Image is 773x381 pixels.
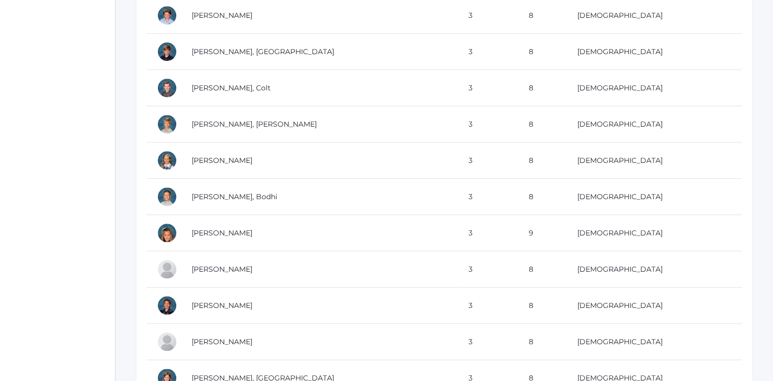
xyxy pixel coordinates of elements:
div: Bodhi Reyes [157,186,177,207]
div: Hudson Leidenfrost [157,41,177,62]
td: [PERSON_NAME] [181,251,458,288]
td: [DEMOGRAPHIC_DATA] [567,179,742,215]
div: Colt Mastro [157,78,177,98]
td: 8 [519,251,567,288]
div: ANNETTE NOYES [157,150,177,171]
td: [DEMOGRAPHIC_DATA] [567,70,742,106]
td: 3 [458,215,519,251]
td: [DEMOGRAPHIC_DATA] [567,215,742,251]
td: 8 [519,70,567,106]
td: 8 [519,288,567,324]
td: [DEMOGRAPHIC_DATA] [567,142,742,179]
td: [DEMOGRAPHIC_DATA] [567,288,742,324]
td: [PERSON_NAME] [181,215,458,251]
td: 3 [458,251,519,288]
td: [PERSON_NAME], [GEOGRAPHIC_DATA] [181,34,458,70]
div: Sadie Sponseller [157,259,177,279]
td: [DEMOGRAPHIC_DATA] [567,34,742,70]
td: [DEMOGRAPHIC_DATA] [567,106,742,142]
td: [DEMOGRAPHIC_DATA] [567,251,742,288]
div: Curren Morrell [157,114,177,134]
td: 3 [458,106,519,142]
div: Maxine Torok [157,295,177,316]
div: Isabella Scrudato [157,223,177,243]
div: Addie Velasquez [157,331,177,352]
td: 9 [519,215,567,251]
td: [PERSON_NAME], [PERSON_NAME] [181,106,458,142]
div: Amelia Gregorchuk [157,5,177,26]
td: [PERSON_NAME] [181,288,458,324]
td: [DEMOGRAPHIC_DATA] [567,324,742,360]
td: [PERSON_NAME] [181,142,458,179]
td: 3 [458,288,519,324]
td: 8 [519,34,567,70]
td: 8 [519,179,567,215]
td: [PERSON_NAME], Colt [181,70,458,106]
td: 3 [458,142,519,179]
td: [PERSON_NAME], Bodhi [181,179,458,215]
td: 3 [458,179,519,215]
td: 3 [458,70,519,106]
td: [PERSON_NAME] [181,324,458,360]
td: 3 [458,34,519,70]
td: 8 [519,142,567,179]
td: 3 [458,324,519,360]
td: 8 [519,106,567,142]
td: 8 [519,324,567,360]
